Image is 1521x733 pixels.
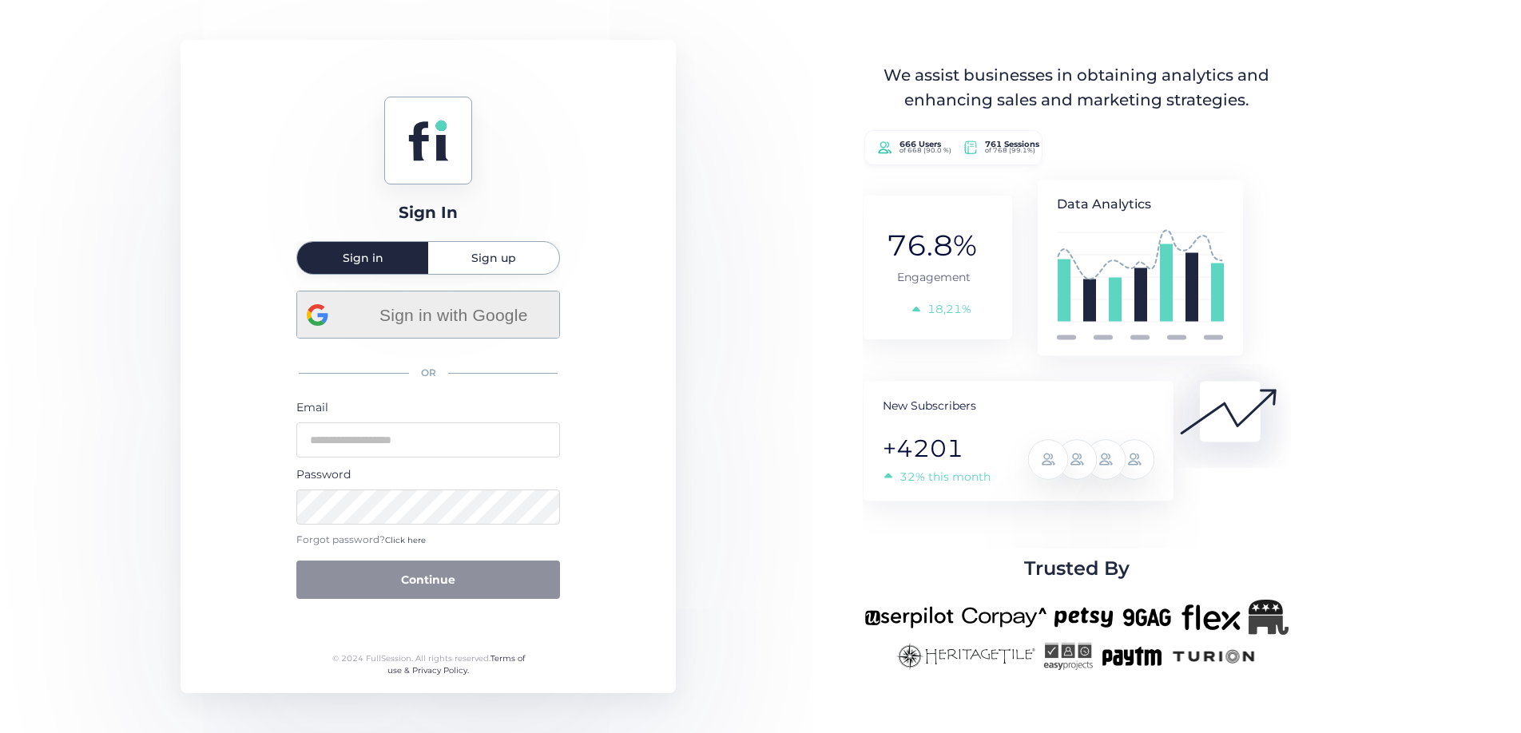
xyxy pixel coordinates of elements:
[296,533,560,548] div: Forgot password?
[343,252,383,263] span: Sign in
[899,470,991,484] tspan: 32% this month
[1170,643,1257,670] img: turion-new.png
[1249,600,1289,635] img: Republicanlogo-bw.png
[927,301,971,315] tspan: 18,21%
[896,643,1035,670] img: heritagetile-new.png
[985,139,1040,149] tspan: 761 Sessions
[296,466,560,483] div: Password
[1043,643,1093,670] img: easyprojects-new.png
[897,270,971,284] tspan: Engagement
[296,561,560,599] button: Continue
[296,398,560,416] div: Email
[399,200,458,225] div: Sign In
[962,600,1046,635] img: corpay-new.png
[1057,196,1151,212] tspan: Data Analytics
[864,600,954,635] img: userpilot-new.png
[1181,600,1241,635] img: flex-new.png
[325,652,532,677] div: © 2024 FullSession. All rights reserved.
[883,434,963,463] tspan: +4201
[385,535,426,545] span: Click here
[1024,553,1130,584] span: Trusted By
[1101,643,1162,670] img: paytm-new.png
[387,653,525,676] a: Terms of use & Privacy Policy.
[471,252,516,263] span: Sign up
[866,63,1288,113] div: We assist businesses in obtaining analytics and enhancing sales and marketing strategies.
[1121,600,1174,635] img: 9gag-new.png
[883,398,976,412] tspan: New Subscribers
[985,146,1035,154] tspan: of 768 (99.1%)
[296,356,560,390] div: OR
[1054,600,1113,635] img: petsy-new.png
[357,302,550,328] span: Sign in with Google
[899,146,951,154] tspan: of 668 (90.0 %)
[899,139,941,149] tspan: 666 Users
[887,227,977,262] tspan: 76.8%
